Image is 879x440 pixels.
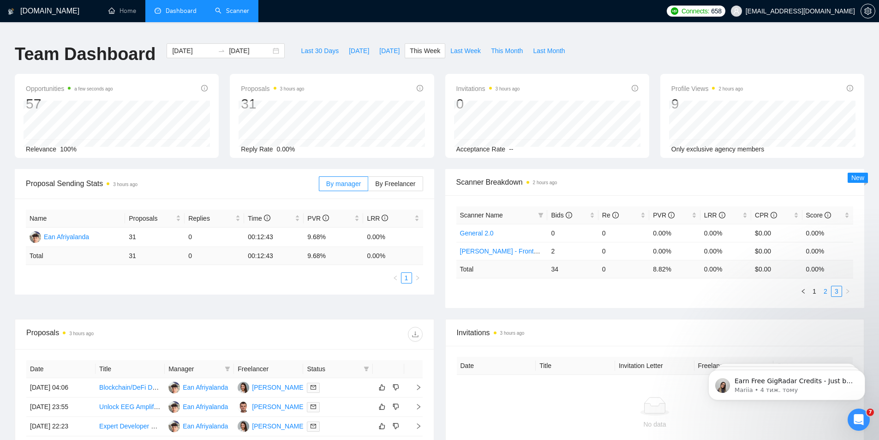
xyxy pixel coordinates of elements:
[26,360,96,378] th: Date
[379,46,400,56] span: [DATE]
[755,211,777,219] span: CPR
[671,83,743,94] span: Profile Views
[528,43,570,58] button: Last Month
[26,95,113,113] div: 57
[74,86,113,91] time: a few seconds ago
[129,213,174,223] span: Proposals
[719,212,725,218] span: info-circle
[30,231,41,243] img: EA
[185,247,244,265] td: 0
[700,260,751,278] td: 0.00 %
[393,422,399,430] span: dislike
[410,46,440,56] span: This Week
[125,247,185,265] td: 31
[390,421,401,432] button: dislike
[536,357,615,375] th: Title
[806,211,831,219] span: Score
[238,401,249,413] img: AT
[861,7,875,15] span: setting
[598,242,649,260] td: 0
[168,421,180,432] img: EA
[229,46,271,56] input: End date
[8,4,14,19] img: logo
[168,364,221,374] span: Manager
[349,46,369,56] span: [DATE]
[377,421,388,432] button: like
[244,228,304,247] td: 00:12:43
[751,224,802,242] td: $0.00
[704,211,725,219] span: LRR
[248,215,270,222] span: Time
[26,378,96,398] td: [DATE] 04:06
[326,180,361,187] span: By manager
[751,242,802,260] td: $0.00
[632,85,638,91] span: info-circle
[99,422,305,430] a: Expert Developer Needed – Automated Fulfillment & Dashboard System
[30,233,89,240] a: EAEan Afriyalanda
[280,86,305,91] time: 3 hours ago
[225,366,230,372] span: filter
[311,385,316,390] span: mail
[367,215,388,222] span: LRR
[809,286,820,297] li: 1
[155,7,161,14] span: dashboard
[238,403,305,410] a: AT[PERSON_NAME]
[382,215,388,221] span: info-circle
[694,350,879,415] iframe: Intercom notifications повідомлення
[460,247,545,255] a: [PERSON_NAME] - Frontend
[671,7,678,15] img: upwork-logo.png
[168,422,228,429] a: EAEan Afriyalanda
[457,357,536,375] th: Date
[809,286,819,296] a: 1
[15,43,155,65] h1: Team Dashboard
[831,286,842,297] li: 3
[252,421,305,431] div: [PERSON_NAME]
[304,247,363,265] td: 9.68 %
[598,260,649,278] td: 0
[296,43,344,58] button: Last 30 Days
[379,384,385,391] span: like
[374,43,405,58] button: [DATE]
[215,7,249,15] a: searchScanner
[379,403,385,410] span: like
[223,362,232,376] span: filter
[456,176,854,188] span: Scanner Breakdown
[861,4,875,18] button: setting
[252,402,305,412] div: [PERSON_NAME]
[379,422,385,430] span: like
[241,83,304,94] span: Proposals
[96,398,165,417] td: Unlock EEG Amplifier Streaming (USB/FTDI, Mac + Windows)
[456,260,548,278] td: Total
[842,286,853,297] li: Next Page
[304,228,363,247] td: 9.68%
[445,43,486,58] button: Last Week
[612,212,619,218] span: info-circle
[751,260,802,278] td: $ 0.00
[415,275,420,281] span: right
[547,242,598,260] td: 2
[40,27,159,254] span: Earn Free GigRadar Credits - Just by Sharing Your Story! 💬 Want more credits for sending proposal...
[99,403,277,410] a: Unlock EEG Amplifier Streaming (USB/FTDI, Mac + Windows)
[26,247,125,265] td: Total
[113,182,138,187] time: 3 hours ago
[450,46,481,56] span: Last Week
[649,224,700,242] td: 0.00%
[238,382,249,393] img: DL
[26,327,224,342] div: Proposals
[798,286,809,297] button: left
[802,242,853,260] td: 0.00%
[536,208,545,222] span: filter
[96,378,165,398] td: Blockchain/DeFi Developer for Funding Rate Tracking App
[96,360,165,378] th: Title
[390,272,401,283] button: left
[264,215,270,221] span: info-circle
[649,260,700,278] td: 8.82 %
[238,422,305,429] a: DL[PERSON_NAME]
[201,85,208,91] span: info-circle
[408,384,422,391] span: right
[218,47,225,54] span: swap-right
[538,212,544,218] span: filter
[166,7,197,15] span: Dashboard
[412,272,423,283] li: Next Page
